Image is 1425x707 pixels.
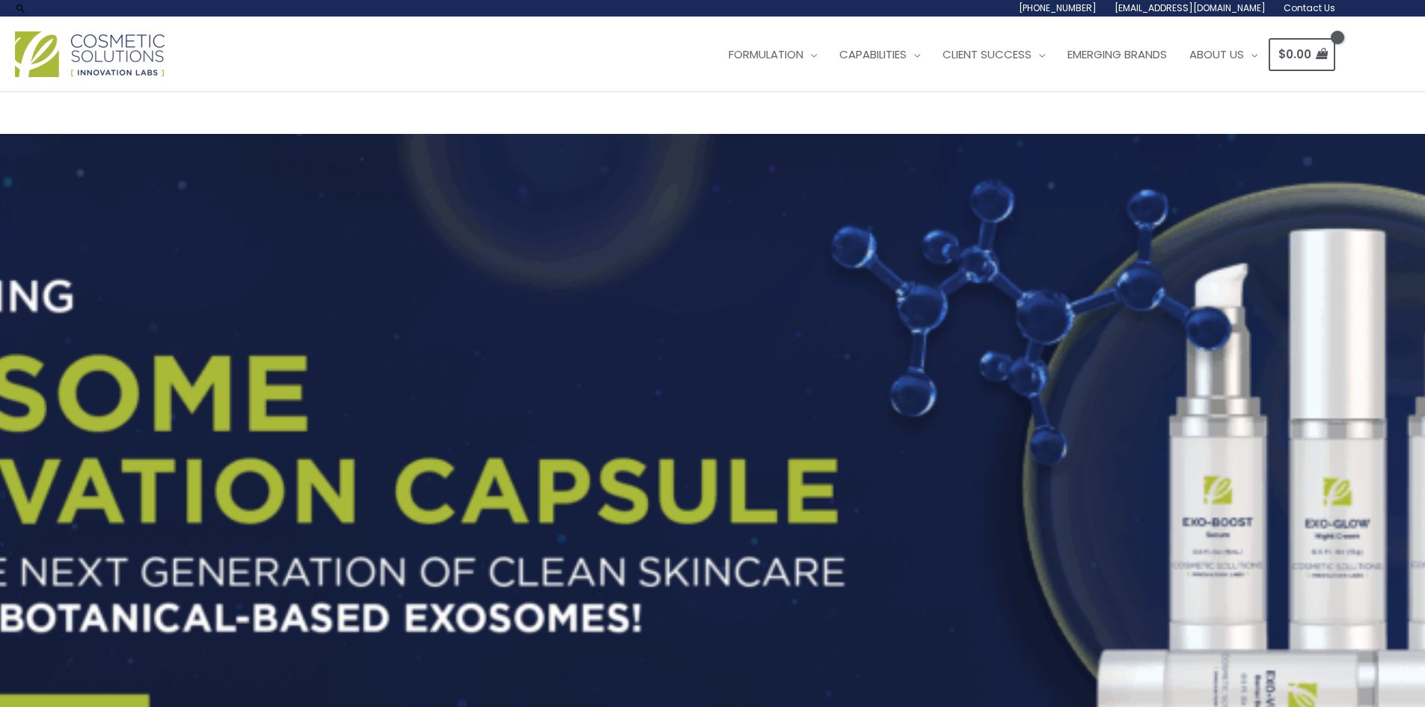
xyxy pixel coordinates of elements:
a: Search icon link [15,2,27,14]
bdi: 0.00 [1278,46,1311,62]
a: View Shopping Cart, empty [1269,38,1335,72]
nav: Site Navigation [706,32,1335,77]
span: [EMAIL_ADDRESS][DOMAIN_NAME] [1115,1,1266,14]
span: Contact Us [1284,1,1335,14]
a: Client Success [931,32,1056,77]
span: Formulation [729,46,803,62]
span: $ [1278,46,1286,62]
a: Formulation [717,32,828,77]
a: Emerging Brands [1056,32,1178,77]
span: Emerging Brands [1067,46,1167,62]
img: Cosmetic Solutions Logo [15,31,165,77]
span: Client Success [943,46,1032,62]
a: Capabilities [828,32,931,77]
span: Capabilities [839,46,907,62]
span: About Us [1189,46,1244,62]
a: About Us [1178,32,1269,77]
span: [PHONE_NUMBER] [1019,1,1097,14]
